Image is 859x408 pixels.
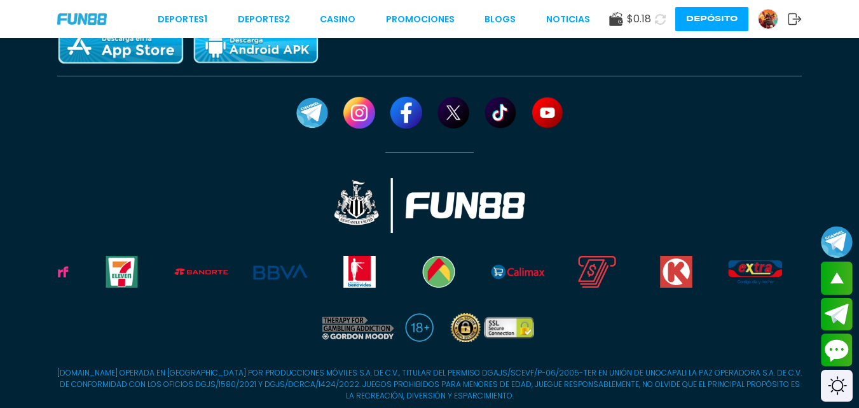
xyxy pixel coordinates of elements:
a: BLOGS [484,13,516,26]
img: Play Store [192,25,319,66]
a: Deportes2 [238,13,290,26]
button: Depósito [675,7,748,31]
img: New Castle [334,178,525,233]
img: Circulok [649,256,703,288]
span: $ 0.18 [627,11,651,27]
img: Seven Eleven [95,256,149,288]
img: Neosurf [16,256,69,288]
button: Join telegram channel [821,225,853,258]
div: Switch theme [821,370,853,402]
img: Benavides [333,256,386,288]
img: Banorte [174,256,228,288]
p: [DOMAIN_NAME] OPERADA EN [GEOGRAPHIC_DATA] POR PRODUCCIONES MÓVILES S.A. DE C.V., TITULAR DEL PER... [57,367,802,402]
a: Read more about Gambling Therapy [320,313,394,342]
img: App Store [57,25,184,66]
a: NOTICIAS [546,13,590,26]
button: Contact customer service [821,334,853,367]
img: BBVA [254,256,307,288]
a: Deportes1 [158,13,207,26]
img: Company Logo [57,13,107,24]
img: Bodegaaurrera [412,256,465,288]
a: Avatar [758,9,788,29]
img: Cash [570,256,624,288]
img: SSL [446,313,539,342]
img: Calimax [491,256,544,288]
img: 18 plus [405,313,434,342]
img: therapy for gaming addiction gordon moody [320,313,394,342]
button: scroll up [821,262,853,295]
a: Promociones [386,13,455,26]
img: Avatar [759,10,778,29]
a: CASINO [320,13,355,26]
button: Join telegram [821,298,853,331]
img: Extra [729,256,782,288]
